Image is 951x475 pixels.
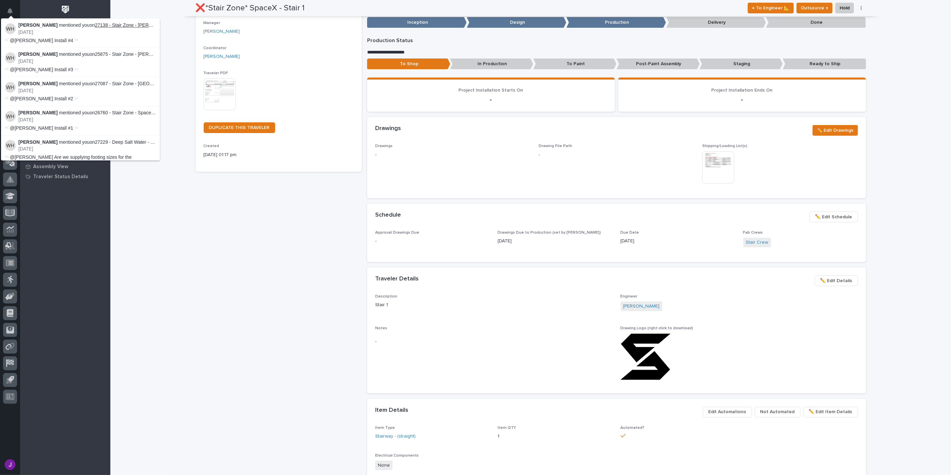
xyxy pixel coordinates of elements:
a: 27229 - Deep Salt Water - Mezzanine with Jib [95,139,190,145]
p: Ready to Ship [783,58,866,70]
p: mentioned you on : [18,81,156,87]
span: Drawings Due to Production (set by [PERSON_NAME]) [498,231,601,235]
span: Approval Drawings Due [375,231,419,235]
p: To Shop [367,58,450,70]
p: - [375,238,490,245]
a: Stair Crew [746,239,768,246]
span: Project Installation Starts On [459,88,523,93]
a: 25875 - Stair Zone - [PERSON_NAME] Construction LLC - Straight Stairs - [GEOGRAPHIC_DATA] [95,51,300,57]
span: @[PERSON_NAME] Install #2 [10,96,73,101]
span: @[PERSON_NAME] Install #1 [10,125,73,131]
h2: ❌*Stair Zone* SpaceX - Stair 1 [196,3,305,13]
p: - [539,151,540,158]
p: To Paint [533,58,617,70]
p: mentioned you on : [18,22,156,28]
a: 27087 - Stair Zone - [GEOGRAPHIC_DATA] Sales - IN - L Stair [95,81,226,86]
h2: Item Details [375,407,408,414]
p: - [375,151,531,158]
span: Notes [375,326,387,330]
span: Automated? [621,426,645,430]
a: [PERSON_NAME] [623,303,660,310]
p: - [375,96,607,104]
a: Stairway - (straight) [375,433,416,440]
img: Wynne Hochstetler [5,52,16,63]
a: 26760 - Stair Zone - Space X - [PERSON_NAME] [95,110,198,115]
p: Stair 1 [375,302,613,309]
p: [DATE] [18,146,156,152]
span: Drawing Logo (right-click to download) [621,326,694,330]
p: [DATE] [18,29,156,35]
p: mentioned you on : [18,110,156,116]
strong: [PERSON_NAME] [18,139,58,145]
p: Delivery [666,17,766,28]
p: - [626,96,858,104]
span: @[PERSON_NAME] Are we supplying footing sizes for the customer? @[PERSON_NAME] [10,154,132,165]
h2: Traveler Details [375,275,419,283]
p: 1 [498,433,613,440]
strong: [PERSON_NAME] [18,110,58,115]
h2: Schedule [375,212,401,219]
strong: [PERSON_NAME] [18,51,58,57]
span: Hold [840,4,850,12]
span: ✏️ Edit Schedule [815,213,852,221]
span: Created [204,144,219,148]
p: mentioned you on : [18,51,156,57]
button: users-avatar [3,458,17,472]
button: ✏️ Edit Drawings [813,125,858,136]
span: Item Type [375,426,395,430]
span: Edit Automations [709,408,746,416]
span: ← To Engineer 📐 [752,4,789,12]
span: Drawing File Path [539,144,572,148]
p: [DATE] 01:17 pm [204,151,354,158]
a: [PERSON_NAME] [204,28,240,35]
p: Post-Paint Assembly [617,58,700,70]
span: Engineer [621,294,638,299]
button: ← To Engineer 📐 [748,3,794,13]
button: Hold [835,3,854,13]
p: [DATE] [18,117,156,123]
span: Shipping/Loading List(s) [702,144,747,148]
p: Production Status [367,37,866,44]
p: Inception [367,17,467,28]
img: hJgFVgKfx3_CjYfZdBe4KFIjRSU4QdyLad3ckGIRXEQ [621,334,671,380]
p: [DATE] [498,238,613,245]
h2: Drawings [375,125,401,132]
strong: [PERSON_NAME] [18,22,58,28]
p: [DATE] [621,238,735,245]
span: Drawings [375,144,393,148]
p: Staging [700,58,783,70]
p: [DATE] [18,88,156,94]
span: Item QTY [498,426,516,430]
span: Project Installation Ends On [712,88,773,93]
button: Not Automated [755,407,801,418]
button: Outsource ↑ [797,3,833,13]
button: Edit Automations [703,407,752,418]
span: Electrical Components [375,454,419,458]
button: ✏️ Edit Schedule [810,212,858,222]
p: In Production [450,58,533,70]
a: DUPLICATE THIS TRAVELER [204,122,275,133]
span: @[PERSON_NAME] Install #3 [10,67,73,72]
span: ✏️ Edit Details [820,277,852,285]
span: Outsource ↑ [801,4,828,12]
span: Description [375,294,397,299]
p: Production [566,17,666,28]
img: Workspace Logo [59,3,72,16]
span: ✏️ Edit Drawings [817,126,854,134]
p: Traveler Status Details [33,174,88,180]
div: Notifications [8,8,17,19]
span: Fab Crews [743,231,763,235]
span: @[PERSON_NAME] Install #4 [10,38,73,43]
img: Wynne Hochstetler [5,23,16,34]
span: Manager [204,21,220,25]
a: Assembly View [20,161,110,171]
a: Traveler Status Details [20,171,110,182]
p: Design [467,17,566,28]
p: [DATE] [18,58,156,64]
span: Coordinator [204,46,227,50]
button: ✏️ Edit Details [815,275,858,286]
img: Wynne Hochstetler [5,82,16,93]
p: - [375,338,613,345]
button: Notifications [3,4,17,18]
span: Traveler PDF [204,71,228,75]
